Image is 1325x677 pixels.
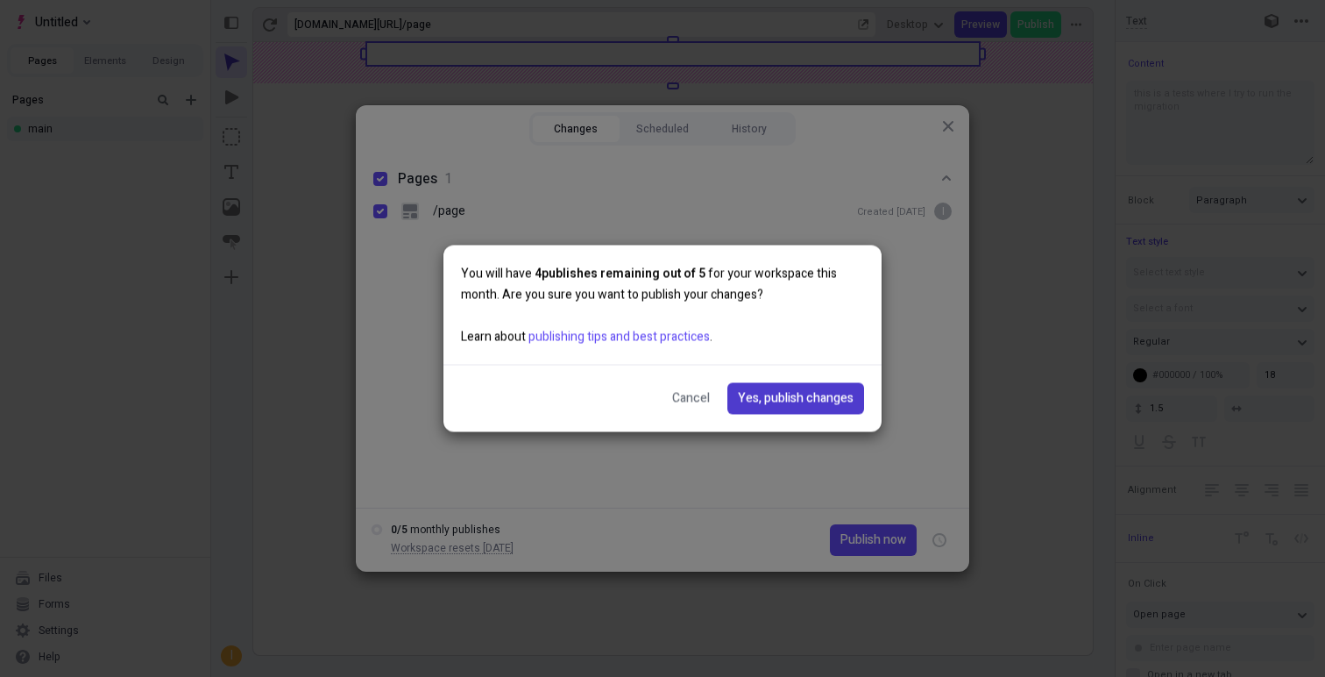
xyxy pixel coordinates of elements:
[461,265,837,346] span: You will have for your workspace this month. Are you sure you want to publish your changes? Learn...
[738,389,854,409] span: Yes, publish changes
[727,383,864,415] button: Yes, publish changes
[672,389,710,409] span: Cancel
[528,328,710,346] a: publishing tips and best practices
[662,383,720,415] button: Cancel
[535,265,705,283] span: 4 publishes remaining out of 5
